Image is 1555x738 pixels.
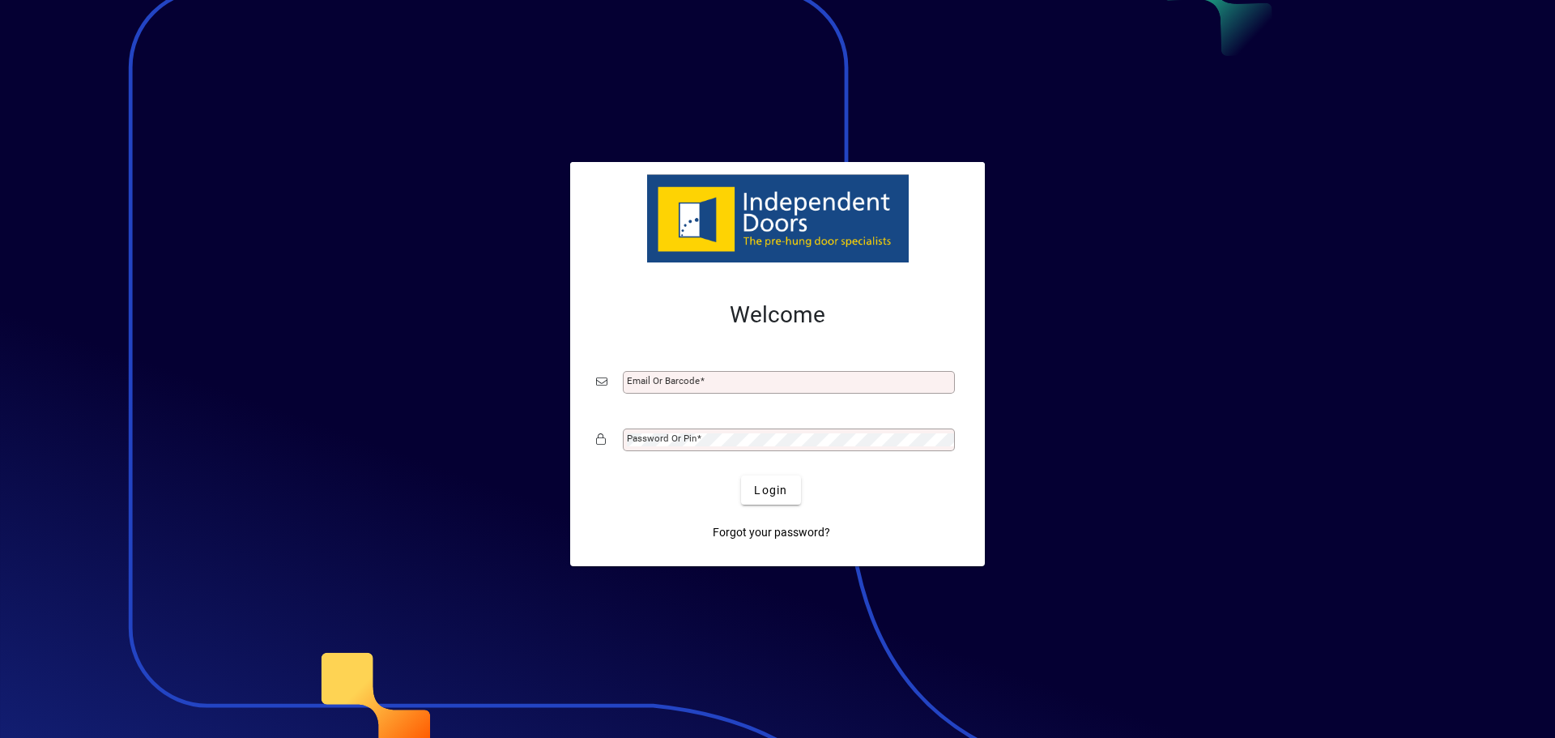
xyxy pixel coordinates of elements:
[754,482,787,499] span: Login
[627,375,700,386] mat-label: Email or Barcode
[627,433,697,444] mat-label: Password or Pin
[596,301,959,329] h2: Welcome
[741,476,800,505] button: Login
[706,518,837,547] a: Forgot your password?
[713,524,830,541] span: Forgot your password?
